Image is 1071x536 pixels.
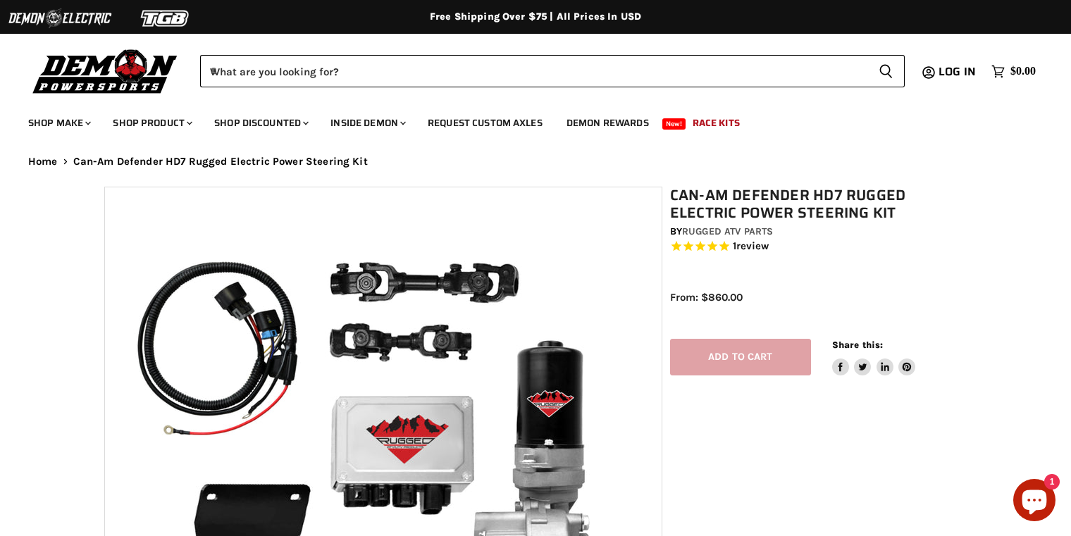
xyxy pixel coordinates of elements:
[18,108,99,137] a: Shop Make
[1009,479,1060,525] inbox-online-store-chat: Shopify online store chat
[939,63,976,80] span: Log in
[73,156,368,168] span: Can-Am Defender HD7 Rugged Electric Power Steering Kit
[204,108,317,137] a: Shop Discounted
[7,5,113,32] img: Demon Electric Logo 2
[200,55,867,87] input: When autocomplete results are available use up and down arrows to review and enter to select
[932,66,984,78] a: Log in
[670,187,974,222] h1: Can-Am Defender HD7 Rugged Electric Power Steering Kit
[670,239,974,254] span: Rated 5.0 out of 5 stars 1 reviews
[556,108,660,137] a: Demon Rewards
[28,156,58,168] a: Home
[417,108,553,137] a: Request Custom Axles
[18,103,1032,137] ul: Main menu
[200,55,905,87] form: Product
[1010,65,1036,78] span: $0.00
[736,240,769,253] span: review
[28,46,182,96] img: Demon Powersports
[670,291,743,304] span: From: $860.00
[867,55,905,87] button: Search
[670,224,974,239] div: by
[682,225,773,237] a: Rugged ATV Parts
[832,339,916,376] aside: Share this:
[102,108,201,137] a: Shop Product
[662,118,686,130] span: New!
[682,108,750,137] a: Race Kits
[984,61,1043,82] a: $0.00
[832,339,883,350] span: Share this:
[113,5,218,32] img: TGB Logo 2
[733,240,769,253] span: 1 reviews
[320,108,414,137] a: Inside Demon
